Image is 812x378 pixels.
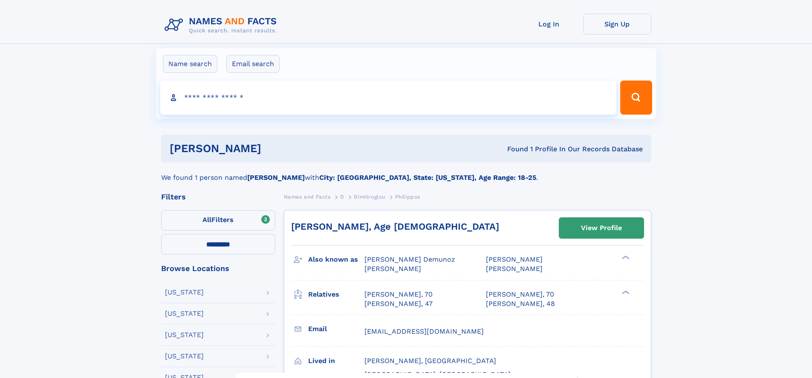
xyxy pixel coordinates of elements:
a: [PERSON_NAME], 48 [486,299,555,309]
span: [EMAIL_ADDRESS][DOMAIN_NAME] [364,327,484,335]
label: Filters [161,210,275,231]
div: ❯ [620,289,630,295]
a: [PERSON_NAME], 47 [364,299,433,309]
a: [PERSON_NAME], 70 [364,290,433,299]
label: Name search [163,55,217,73]
span: [PERSON_NAME] [364,265,421,273]
div: View Profile [581,218,622,238]
span: [PERSON_NAME], [GEOGRAPHIC_DATA] [364,357,496,365]
span: Philippos [395,194,420,200]
div: [US_STATE] [165,310,204,317]
a: [PERSON_NAME], Age [DEMOGRAPHIC_DATA] [291,221,499,232]
h3: Email [308,322,364,336]
span: [PERSON_NAME] [486,265,543,273]
input: search input [160,81,617,115]
a: [PERSON_NAME], 70 [486,290,554,299]
div: [US_STATE] [165,289,204,296]
div: ❯ [620,255,630,260]
span: D [340,194,344,200]
div: [US_STATE] [165,353,204,360]
span: Dimitroglou [354,194,385,200]
span: [PERSON_NAME] [486,255,543,263]
div: Found 1 Profile In Our Records Database [384,144,643,154]
div: Filters [161,193,275,201]
span: All [202,216,211,224]
b: [PERSON_NAME] [247,173,305,182]
b: City: [GEOGRAPHIC_DATA], State: [US_STATE], Age Range: 18-25 [319,173,536,182]
h1: [PERSON_NAME] [170,143,384,154]
button: Search Button [620,81,652,115]
label: Email search [226,55,280,73]
span: [PERSON_NAME] Demunoz [364,255,455,263]
a: Dimitroglou [354,191,385,202]
a: Names and Facts [284,191,331,202]
div: [US_STATE] [165,332,204,338]
a: Sign Up [583,14,651,35]
a: Log In [515,14,583,35]
img: Logo Names and Facts [161,14,284,37]
h3: Lived in [308,354,364,368]
h3: Also known as [308,252,364,267]
div: We found 1 person named with . [161,162,651,183]
a: View Profile [559,218,644,238]
div: Browse Locations [161,265,275,272]
a: D [340,191,344,202]
h3: Relatives [308,287,364,302]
